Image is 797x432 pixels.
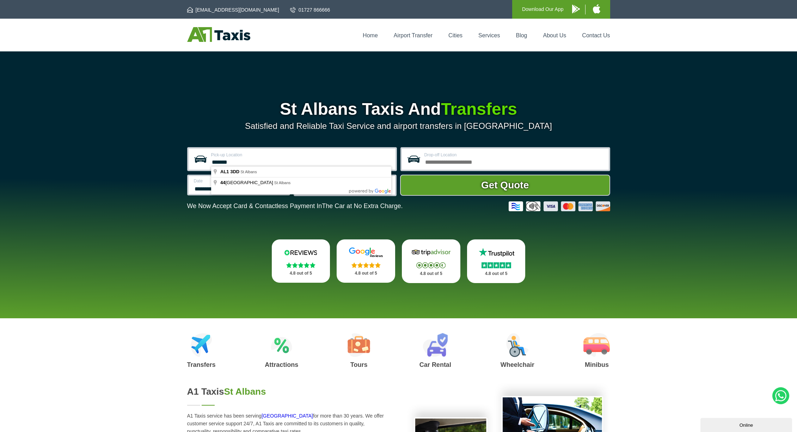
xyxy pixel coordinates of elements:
h3: Attractions [265,362,298,368]
a: Trustpilot Stars 4.8 out of 5 [467,239,526,283]
h3: Transfers [187,362,216,368]
label: Pick-up Location [211,153,391,157]
p: We Now Accept Card & Contactless Payment In [187,202,403,210]
img: Tripadvisor [410,247,452,258]
img: Car Rental [423,333,448,357]
p: Satisfied and Reliable Taxi Service and airport transfers in [GEOGRAPHIC_DATA] [187,121,610,131]
img: Minibus [583,333,610,357]
img: Airport Transfers [191,333,212,357]
a: [EMAIL_ADDRESS][DOMAIN_NAME] [187,6,279,13]
img: Credit And Debit Cards [509,201,610,211]
img: Attractions [271,333,292,357]
a: Cities [448,32,462,38]
span: St Albans [224,386,266,397]
h3: Tours [348,362,370,368]
span: AL1 3DD [220,169,239,174]
p: Download Our App [522,5,564,14]
span: St Albans [274,181,290,185]
p: 4.8 out of 5 [475,269,518,278]
h3: Wheelchair [501,362,534,368]
h1: St Albans Taxis And [187,101,610,118]
a: Airport Transfer [394,32,433,38]
img: Stars [416,262,446,268]
p: 4.8 out of 5 [344,269,387,278]
a: 01727 866666 [290,6,330,13]
img: Wheelchair [506,333,529,357]
h3: Car Rental [419,362,451,368]
img: A1 Taxis Android App [572,5,580,13]
img: A1 Taxis iPhone App [593,4,600,13]
span: [GEOGRAPHIC_DATA] [220,180,274,185]
a: About Us [543,32,566,38]
span: Transfers [441,100,517,118]
img: Trustpilot [475,247,517,258]
a: Services [478,32,500,38]
label: Date [194,179,284,183]
img: Google [345,247,387,258]
label: Drop-off Location [424,153,605,157]
span: St Albans [240,170,257,174]
img: Stars [482,262,511,268]
img: Reviews.io [280,247,322,258]
a: [GEOGRAPHIC_DATA] [262,413,313,419]
a: Blog [516,32,527,38]
a: Reviews.io Stars 4.8 out of 5 [272,239,330,283]
a: Tripadvisor Stars 4.8 out of 5 [402,239,460,283]
a: Contact Us [582,32,610,38]
p: 4.8 out of 5 [410,269,453,278]
img: A1 Taxis St Albans LTD [187,27,250,42]
img: Stars [286,262,315,268]
a: Home [363,32,378,38]
h3: Minibus [583,362,610,368]
button: Get Quote [400,175,610,196]
span: 44 [220,180,225,185]
a: Google Stars 4.8 out of 5 [337,239,395,283]
span: The Car at No Extra Charge. [322,202,403,209]
iframe: chat widget [700,417,793,432]
img: Tours [348,333,370,357]
p: 4.8 out of 5 [280,269,323,278]
h2: A1 Taxis [187,386,390,397]
img: Stars [351,262,381,268]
